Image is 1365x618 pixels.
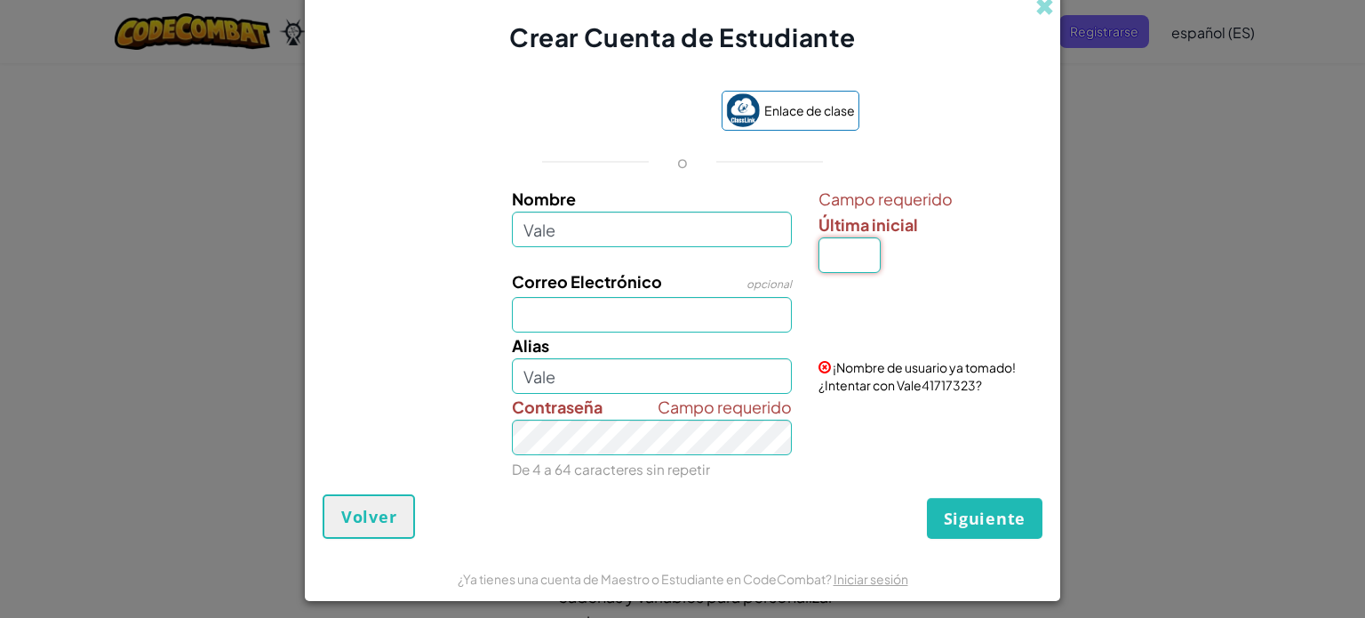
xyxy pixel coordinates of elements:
[323,494,415,539] button: Volver
[512,271,662,292] font: Correo Electrónico
[509,21,856,52] font: Crear Cuenta de Estudiante
[726,93,760,127] img: classlink-logo-small.png
[497,92,713,132] iframe: Botón Iniciar sesión con Google
[512,189,576,209] font: Nombre
[341,506,396,527] font: Volver
[677,151,688,172] font: o
[834,571,908,587] a: Iniciar sesión
[818,359,1016,393] font: ¡Nombre de usuario ya tomado! ¿Intentar con Vale41717323?
[764,102,855,118] font: Enlace de clase
[512,461,710,478] font: De 4 a 64 caracteres sin repetir
[818,189,953,209] font: Campo requerido
[512,335,549,356] font: Alias
[927,498,1042,539] button: Siguiente
[658,397,792,417] font: Campo requerido
[818,214,918,235] font: Última inicial
[512,397,603,417] font: Contraseña
[944,508,1026,529] font: Siguiente
[458,571,832,587] font: ¿Ya tienes una cuenta de Maestro o Estudiante en CodeCombat?
[746,277,792,291] font: opcional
